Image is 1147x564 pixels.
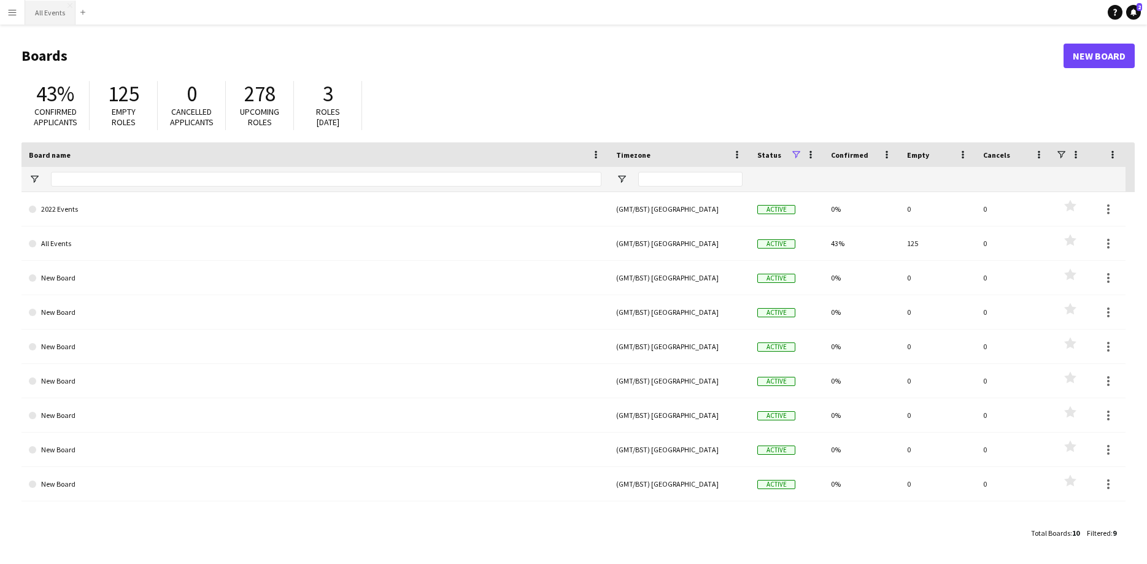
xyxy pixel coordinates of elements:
[900,295,976,329] div: 0
[757,480,795,489] span: Active
[29,192,601,226] a: 2022 Events
[824,330,900,363] div: 0%
[609,226,750,260] div: (GMT/BST) [GEOGRAPHIC_DATA]
[976,330,1052,363] div: 0
[900,433,976,466] div: 0
[609,433,750,466] div: (GMT/BST) [GEOGRAPHIC_DATA]
[900,467,976,501] div: 0
[900,364,976,398] div: 0
[983,150,1010,160] span: Cancels
[29,150,71,160] span: Board name
[757,308,795,317] span: Active
[757,411,795,420] span: Active
[824,398,900,432] div: 0%
[112,106,136,128] span: Empty roles
[609,192,750,226] div: (GMT/BST) [GEOGRAPHIC_DATA]
[323,80,333,107] span: 3
[1064,44,1135,68] a: New Board
[29,398,601,433] a: New Board
[29,295,601,330] a: New Board
[900,192,976,226] div: 0
[244,80,276,107] span: 278
[1113,528,1116,538] span: 9
[609,364,750,398] div: (GMT/BST) [GEOGRAPHIC_DATA]
[29,226,601,261] a: All Events
[900,226,976,260] div: 125
[1031,521,1079,545] div: :
[609,330,750,363] div: (GMT/BST) [GEOGRAPHIC_DATA]
[29,433,601,467] a: New Board
[824,467,900,501] div: 0%
[108,80,139,107] span: 125
[316,106,340,128] span: Roles [DATE]
[976,364,1052,398] div: 0
[51,172,601,187] input: Board name Filter Input
[757,150,781,160] span: Status
[1087,521,1116,545] div: :
[616,150,651,160] span: Timezone
[609,398,750,432] div: (GMT/BST) [GEOGRAPHIC_DATA]
[976,192,1052,226] div: 0
[976,467,1052,501] div: 0
[831,150,868,160] span: Confirmed
[757,205,795,214] span: Active
[21,47,1064,65] h1: Boards
[1126,5,1141,20] a: 2
[824,295,900,329] div: 0%
[824,226,900,260] div: 43%
[1031,528,1070,538] span: Total Boards
[824,261,900,295] div: 0%
[36,80,74,107] span: 43%
[29,467,601,501] a: New Board
[976,295,1052,329] div: 0
[609,295,750,329] div: (GMT/BST) [GEOGRAPHIC_DATA]
[29,330,601,364] a: New Board
[616,174,627,185] button: Open Filter Menu
[976,433,1052,466] div: 0
[976,398,1052,432] div: 0
[907,150,929,160] span: Empty
[609,261,750,295] div: (GMT/BST) [GEOGRAPHIC_DATA]
[757,274,795,283] span: Active
[976,226,1052,260] div: 0
[609,467,750,501] div: (GMT/BST) [GEOGRAPHIC_DATA]
[240,106,279,128] span: Upcoming roles
[187,80,197,107] span: 0
[900,330,976,363] div: 0
[976,261,1052,295] div: 0
[1137,3,1142,11] span: 2
[1087,528,1111,538] span: Filtered
[757,377,795,386] span: Active
[638,172,743,187] input: Timezone Filter Input
[170,106,214,128] span: Cancelled applicants
[824,364,900,398] div: 0%
[900,398,976,432] div: 0
[25,1,75,25] button: All Events
[757,239,795,249] span: Active
[900,261,976,295] div: 0
[29,261,601,295] a: New Board
[757,342,795,352] span: Active
[29,174,40,185] button: Open Filter Menu
[824,192,900,226] div: 0%
[824,433,900,466] div: 0%
[29,364,601,398] a: New Board
[1072,528,1079,538] span: 10
[34,106,77,128] span: Confirmed applicants
[757,446,795,455] span: Active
